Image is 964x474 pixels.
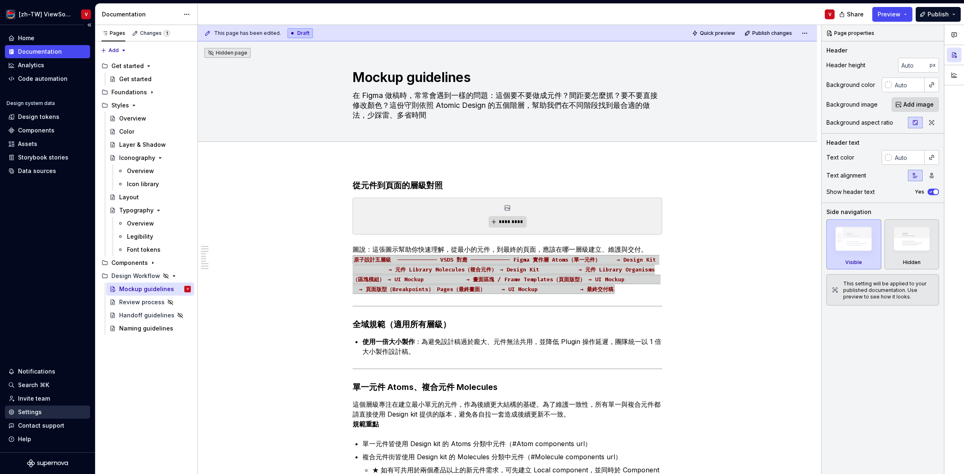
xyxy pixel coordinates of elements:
[826,100,878,109] div: Background image
[18,435,31,443] div: Help
[7,100,55,107] div: Design system data
[826,81,875,89] div: Background color
[362,439,662,449] p: 單一元件皆使用 Design kit 的 Atoms 分類中元件（#Atom components url）
[18,140,37,148] div: Assets
[85,11,88,18] div: V
[826,208,871,216] div: Side navigation
[5,164,90,178] a: Data sources
[5,124,90,137] a: Components
[106,322,194,335] a: Naming guidelines
[826,219,881,269] div: Visible
[690,27,739,39] button: Quick preview
[127,246,161,254] div: Font tokens
[119,324,173,333] div: Naming guidelines
[127,232,153,241] div: Legibility
[119,75,152,83] div: Get started
[127,167,154,175] div: Overview
[127,219,154,228] div: Overview
[18,61,44,69] div: Analytics
[892,77,925,92] input: Auto
[214,30,281,36] span: This page has been edited.
[903,100,934,109] span: Add image
[835,7,869,22] button: Share
[5,45,90,58] a: Documentation
[114,243,194,256] a: Font tokens
[916,7,961,22] button: Publish
[18,34,34,42] div: Home
[5,32,90,45] a: Home
[362,452,662,462] p: 複合元件街皆使用 Design kit 的 Molecules 分類中元件（#Molecule components url）
[5,151,90,164] a: Storybook stories
[187,285,189,293] div: V
[18,126,54,134] div: Components
[98,99,194,112] div: Styles
[898,58,930,73] input: Auto
[111,101,129,109] div: Styles
[2,5,93,23] button: [zh-TW] ViewSonic Design SystemV
[826,153,854,162] div: Text color
[84,19,95,31] button: Collapse sidebar
[140,30,170,36] div: Changes
[5,392,90,405] a: Invite team
[826,139,860,147] div: Header text
[362,337,415,346] strong: 使用一倍大小製作
[106,73,194,86] a: Get started
[102,10,179,18] div: Documentation
[5,110,90,123] a: Design tokens
[106,296,194,309] a: Review process
[5,433,90,446] button: Help
[18,75,68,83] div: Code automation
[18,48,62,56] div: Documentation
[98,45,129,56] button: Add
[111,259,148,267] div: Components
[6,9,16,19] img: c932e1d8-b7d6-4eaa-9a3f-1bdf2902ae77.png
[106,151,194,164] a: Iconography
[119,206,154,214] div: Typography
[297,30,310,36] span: Draft
[114,178,194,191] a: Icon library
[351,68,661,87] textarea: Mockup guidelines
[18,113,59,121] div: Design tokens
[353,244,662,294] p: 圖說：這張圖示幫助你快速理解，從最小的元件，到最終的頁面，應該在哪一層級建立、維護與交付。
[111,62,144,70] div: Get started
[18,381,49,389] div: Search ⌘K
[930,62,936,68] p: px
[752,30,792,36] span: Publish changes
[351,89,661,122] textarea: 在 Figma 做稿時，常常會遇到一樣的問題：這個要不要做成元件？間距要怎麼抓？要不要直接修改顏色？這份守則依照 Atomic Design 的五個階層，幫助我們在不同階段找到最合適的做法，少踩...
[5,365,90,378] button: Notifications
[106,309,194,322] a: Handoff guidelines
[885,219,939,269] div: Hidden
[119,285,174,293] div: Mockup guidelines
[102,30,125,36] div: Pages
[362,337,662,356] p: ：為避免設計稿過於龐大、元件無法共用，並降低 Plugin 操作延遲，團隊統一以 1 倍大小製作設計稿。
[106,283,194,296] a: Mockup guidelinesV
[353,381,662,393] h3: 單一元件 Atoms、複合元件 Molecules
[98,256,194,269] div: Components
[98,86,194,99] div: Foundations
[114,217,194,230] a: Overview
[5,406,90,419] a: Settings
[18,167,56,175] div: Data sources
[98,59,194,335] div: Page tree
[106,191,194,204] a: Layout
[353,255,661,294] code: 原子設計五層級 ──────────── VSDS 對應 ──────────── Figma 實作層 Atoms（單一元件） → Design Kit → 元件 Library Molecul...
[928,10,949,18] span: Publish
[892,97,939,112] button: Add image
[163,30,170,36] span: 1
[845,259,862,266] div: Visible
[826,46,847,55] div: Header
[114,164,194,178] a: Overview
[353,319,662,330] h3: 全域規範（適用所有層級）
[5,59,90,72] a: Analytics
[114,230,194,243] a: Legibility
[119,128,134,136] div: Color
[5,378,90,392] button: Search ⌘K
[826,61,865,69] div: Header height
[106,138,194,151] a: Layer & Shadow
[119,193,139,201] div: Layout
[872,7,912,22] button: Preview
[27,459,68,467] a: Supernova Logo
[106,204,194,217] a: Typography
[5,419,90,432] button: Contact support
[127,180,159,188] div: Icon library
